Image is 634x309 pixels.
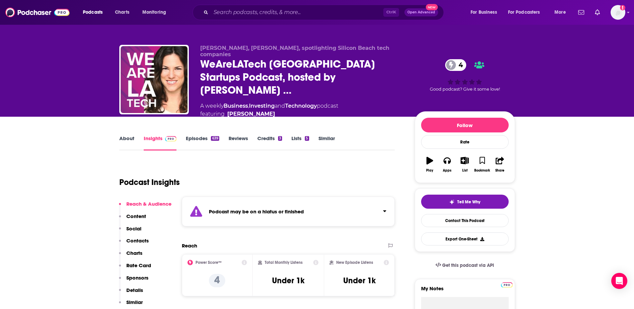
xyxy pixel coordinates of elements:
[199,5,450,20] div: Search podcasts, credits, & more...
[257,135,282,150] a: Credits3
[119,262,151,275] button: Rate Card
[554,8,566,17] span: More
[501,282,513,288] img: Podchaser Pro
[200,45,389,58] span: [PERSON_NAME], [PERSON_NAME], spotlighting Silicon Beach tech companies
[278,136,282,141] div: 3
[305,136,309,141] div: 5
[126,299,143,305] p: Similar
[227,110,275,118] a: Espree Devora
[471,8,497,17] span: For Business
[404,8,438,16] button: Open AdvancedNew
[291,135,309,150] a: Lists5
[272,276,304,286] h3: Under 1k
[83,8,103,17] span: Podcasts
[200,102,338,118] div: A weekly podcast
[5,6,70,19] img: Podchaser - Follow, Share and Rate Podcasts
[319,135,335,150] a: Similar
[449,199,455,205] img: tell me why sparkle
[508,8,540,17] span: For Podcasters
[501,281,513,288] a: Pro website
[126,262,151,269] p: Rate Card
[415,45,515,106] div: 4Good podcast? Give it some love!
[209,208,304,215] strong: Podcast may be on a hiatus or finished
[200,110,338,118] span: featuring
[111,7,133,18] a: Charts
[126,275,148,281] p: Sponsors
[504,7,550,18] button: open menu
[182,242,197,249] h2: Reach
[611,5,625,20] img: User Profile
[576,7,587,18] a: Show notifications dropdown
[442,263,494,268] span: Get this podcast via API
[336,260,373,265] h2: New Episode Listens
[620,5,625,10] svg: Add a profile image
[611,5,625,20] span: Logged in as WE_Broadcast
[78,7,111,18] button: open menu
[426,4,438,10] span: New
[196,260,222,265] h2: Power Score™
[430,257,500,274] a: Get this podcast via API
[119,201,171,213] button: Reach & Audience
[474,169,490,173] div: Bookmark
[248,103,249,109] span: ,
[249,103,275,109] a: Investing
[426,169,433,173] div: Play
[275,103,285,109] span: and
[126,237,149,244] p: Contacts
[138,7,175,18] button: open menu
[121,46,187,113] img: WeAreLATech Los Angeles Startups Podcast, hosted by Espree Devora
[421,135,509,149] div: Rate
[126,225,141,232] p: Social
[421,214,509,227] a: Contact This Podcast
[445,59,466,71] a: 4
[430,87,500,92] span: Good podcast? Give it some love!
[224,103,248,109] a: Business
[165,136,177,141] img: Podchaser Pro
[456,152,473,177] button: List
[186,135,219,150] a: Episodes639
[119,213,146,225] button: Content
[115,8,129,17] span: Charts
[466,7,505,18] button: open menu
[144,135,177,150] a: InsightsPodchaser Pro
[421,232,509,245] button: Export One-Sheet
[443,169,452,173] div: Apps
[126,201,171,207] p: Reach & Audience
[421,285,509,297] label: My Notes
[126,250,142,256] p: Charts
[126,213,146,219] p: Content
[550,7,574,18] button: open menu
[383,8,399,17] span: Ctrl K
[119,275,148,287] button: Sponsors
[119,177,180,187] h1: Podcast Insights
[611,5,625,20] button: Show profile menu
[211,136,219,141] div: 639
[491,152,508,177] button: Share
[421,152,438,177] button: Play
[592,7,603,18] a: Show notifications dropdown
[119,225,141,238] button: Social
[438,152,456,177] button: Apps
[421,118,509,132] button: Follow
[182,197,395,226] section: Click to expand status details
[126,287,143,293] p: Details
[142,8,166,17] span: Monitoring
[265,260,302,265] h2: Total Monthly Listens
[462,169,468,173] div: List
[209,274,225,287] p: 4
[421,195,509,209] button: tell me why sparkleTell Me Why
[457,199,480,205] span: Tell Me Why
[285,103,317,109] a: Technology
[343,276,376,286] h3: Under 1k
[229,135,248,150] a: Reviews
[211,7,383,18] input: Search podcasts, credits, & more...
[452,59,466,71] span: 4
[474,152,491,177] button: Bookmark
[119,135,134,150] a: About
[119,287,143,299] button: Details
[119,250,142,262] button: Charts
[407,11,435,14] span: Open Advanced
[119,237,149,250] button: Contacts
